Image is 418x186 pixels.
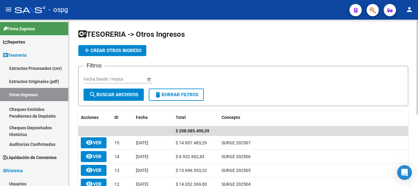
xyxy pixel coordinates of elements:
[154,91,162,98] mat-icon: delete
[146,76,152,82] button: Open calendar
[89,91,96,98] mat-icon: search
[176,128,209,133] span: $ 208.085.490,39
[136,168,148,173] span: [DATE]
[219,111,408,124] datatable-header-cell: Concepto
[84,89,144,101] button: Buscar Archivos
[3,52,27,59] span: Tesorería
[83,47,91,54] mat-icon: add
[81,151,106,162] button: Ver
[84,77,103,82] input: Start date
[78,30,185,39] span: TESORERIA -> Otros Ingresos
[86,166,93,174] mat-icon: remove_red_eye
[86,140,102,146] span: Ver
[81,137,106,148] button: Ver
[78,111,112,124] datatable-header-cell: Acciones
[136,154,148,159] span: [DATE]
[112,111,133,124] datatable-header-cell: ID
[136,140,148,145] span: [DATE]
[176,115,186,120] span: Total
[397,165,412,180] div: Open Intercom Messenger
[3,167,23,174] span: Sistema
[222,115,240,120] span: Concepto
[86,154,102,159] span: Ver
[5,6,12,13] mat-icon: menu
[154,92,198,97] span: Borrar Filtros
[81,115,99,120] span: Acciones
[136,115,148,120] span: Fecha
[114,140,119,145] span: 15
[114,168,119,173] span: 13
[78,45,146,56] button: Crear Otros Ingreso
[81,165,106,176] button: Ver
[86,168,102,173] span: Ver
[108,77,138,82] input: End date
[86,139,93,146] mat-icon: remove_red_eye
[222,154,251,159] span: SURGE 202506
[176,140,207,145] span: $ 14.857.483,29
[133,111,173,124] datatable-header-cell: Fecha
[222,168,251,173] span: SURGE 202505
[48,3,68,17] span: - ospg
[176,168,207,173] span: $ 13.696.953,32
[86,153,93,160] mat-icon: remove_red_eye
[3,154,57,161] span: Liquidación de Convenios
[89,92,138,97] span: Buscar Archivos
[222,140,251,145] span: SURGE 202507
[149,89,204,101] button: Borrar Filtros
[114,115,118,120] span: ID
[406,6,413,13] mat-icon: person
[114,154,119,159] span: 14
[83,48,141,53] span: Crear Otros Ingreso
[176,154,204,159] span: $ 6.932.602,43
[3,25,35,32] span: Firma Express
[3,39,25,45] span: Reportes
[84,61,105,70] h3: Filtros
[173,111,219,124] datatable-header-cell: Total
